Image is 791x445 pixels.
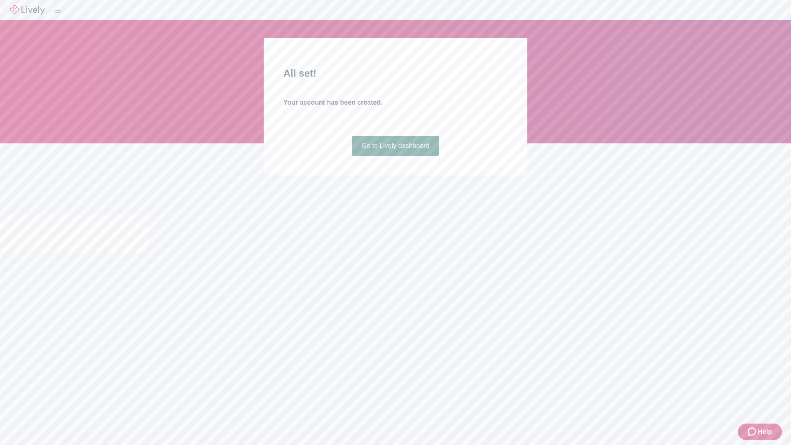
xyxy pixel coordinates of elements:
[748,427,758,437] svg: Zendesk support icon
[54,10,61,13] button: Log out
[283,98,508,108] h4: Your account has been created.
[283,66,508,81] h2: All set!
[738,424,782,440] button: Zendesk support iconHelp
[10,5,44,15] img: Lively
[352,136,440,156] a: Go to Lively dashboard
[758,427,772,437] span: Help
